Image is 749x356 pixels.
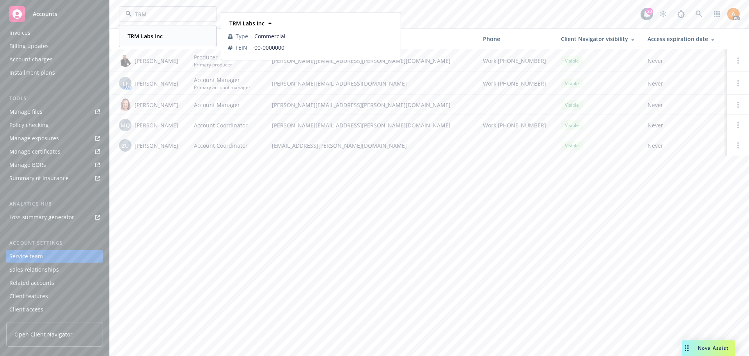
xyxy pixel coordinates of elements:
span: FEIN [236,43,247,52]
a: Report a Bug [673,6,689,22]
span: Never [648,79,721,88]
a: Summary of insurance [6,172,103,184]
span: Primary producer [194,61,232,68]
a: Switch app [709,6,725,22]
span: MQ [121,121,130,129]
span: Never [648,141,721,150]
span: Work [PHONE_NUMBER] [483,57,546,65]
div: Related accounts [9,277,54,289]
span: Never [648,101,721,109]
span: Work [PHONE_NUMBER] [483,121,546,129]
span: LF [122,79,128,88]
div: Visible [561,56,583,66]
span: [PERSON_NAME] [135,79,178,88]
a: Installment plans [6,66,103,79]
div: Account charges [9,53,53,66]
span: Account Manager [194,76,250,84]
span: Accounts [33,11,57,17]
a: Manage certificates [6,145,103,158]
a: Sales relationships [6,263,103,276]
span: Never [648,121,721,129]
a: Search [691,6,707,22]
span: 00-0000000 [254,43,394,52]
span: Never [648,57,721,65]
div: Loss summary generator [9,211,74,224]
div: Summary of insurance [9,172,69,184]
div: Visible [561,120,583,130]
span: Commercial [254,32,394,40]
div: Visible [561,141,583,150]
a: Stop snowing [655,6,671,22]
div: Client Navigator visibility [561,35,635,43]
span: [PERSON_NAME] [135,101,178,109]
a: Client features [6,290,103,302]
div: Visible [561,100,583,110]
a: Service team [6,250,103,263]
div: Manage BORs [9,159,46,171]
div: Billing updates [9,40,49,52]
span: Work [PHONE_NUMBER] [483,79,546,88]
span: Account Coordinator [194,121,248,129]
div: Account settings [6,239,103,247]
a: Invoices [6,27,103,39]
span: [PERSON_NAME] [135,121,178,129]
div: Manage files [9,106,43,118]
div: Invoices [9,27,30,39]
img: photo [119,54,131,67]
span: [PERSON_NAME][EMAIL_ADDRESS][DOMAIN_NAME] [272,79,470,88]
span: [PERSON_NAME] [135,141,178,150]
div: Service team [9,250,43,263]
a: Client access [6,303,103,316]
span: [EMAIL_ADDRESS][PERSON_NAME][DOMAIN_NAME] [272,141,470,150]
a: Billing updates [6,40,103,52]
div: Sales relationships [9,263,59,276]
div: Access expiration date [648,35,721,43]
div: Phone [483,35,548,43]
div: Installment plans [9,66,55,79]
span: Nova Assist [698,345,729,351]
div: Client access [9,303,43,316]
a: Account charges [6,53,103,66]
input: Filter by keyword [132,10,201,18]
a: Policy checking [6,119,103,131]
span: Account Manager [194,101,240,109]
div: Tools [6,95,103,102]
span: [PERSON_NAME][EMAIL_ADDRESS][PERSON_NAME][DOMAIN_NAME] [272,101,470,109]
div: Policy checking [9,119,49,131]
span: Account Coordinator [194,141,248,150]
a: Related accounts [6,277,103,289]
img: photo [727,8,740,20]
div: Client features [9,290,48,302]
span: ZU [122,141,129,150]
a: Manage files [6,106,103,118]
strong: TRM Labs Inc [229,20,264,27]
a: Manage BORs [6,159,103,171]
div: 20 [646,8,653,15]
div: Analytics hub [6,200,103,208]
div: Manage certificates [9,145,60,158]
span: Type [236,32,248,40]
span: [PERSON_NAME][EMAIL_ADDRESS][PERSON_NAME][DOMAIN_NAME] [272,121,470,129]
span: Producer [194,53,232,61]
span: Open Client Navigator [14,330,73,338]
button: Nova Assist [682,340,735,356]
div: Visible [561,79,583,88]
a: Loss summary generator [6,211,103,224]
span: Primary account manager [194,84,250,91]
div: Manage exposures [9,132,59,145]
span: [PERSON_NAME] [135,57,178,65]
span: [PERSON_NAME][EMAIL_ADDRESS][PERSON_NAME][DOMAIN_NAME] [272,57,470,65]
img: photo [119,98,131,111]
a: Manage exposures [6,132,103,145]
div: Drag to move [682,340,692,356]
a: Accounts [6,3,103,25]
strong: TRM Labs Inc [128,32,163,40]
